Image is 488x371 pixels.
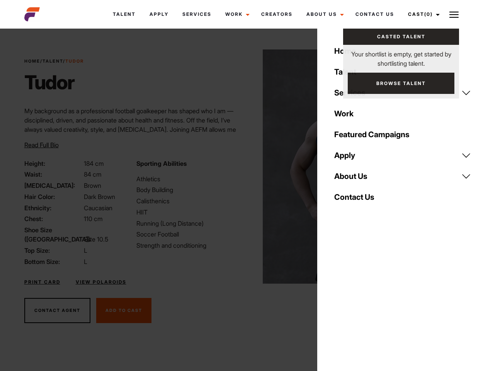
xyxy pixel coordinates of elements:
li: Body Building [136,185,239,194]
span: L [84,258,87,265]
button: Add To Cast [96,298,151,323]
a: Work [218,4,254,25]
li: Strength and conditioning [136,241,239,250]
li: Athletics [136,174,239,184]
li: Calisthenics [136,196,239,206]
strong: Sporting Abilities [136,160,187,167]
a: Talent [330,61,476,82]
a: Print Card [24,279,60,286]
span: / / [24,58,84,65]
span: Add To Cast [105,308,142,313]
li: Running (Long Distance) [136,219,239,228]
a: About Us [299,4,349,25]
a: Home [330,41,476,61]
span: Shoe Size ([GEOGRAPHIC_DATA]): [24,225,82,244]
img: cropped-aefm-brand-fav-22-square.png [24,7,40,22]
span: Size 10.5 [84,235,108,243]
li: HIIT [136,208,239,217]
a: Work [330,103,476,124]
a: Talent [106,4,143,25]
a: Creators [254,4,299,25]
li: Soccer Football [136,230,239,239]
span: Caucasian [84,204,112,212]
span: Read Full Bio [24,141,59,149]
a: Browse Talent [348,73,454,94]
a: Contact Us [330,187,476,208]
a: Casted Talent [343,29,459,45]
span: [MEDICAL_DATA]: [24,181,82,190]
span: Height: [24,159,82,168]
span: (0) [424,11,433,17]
a: Apply [330,145,476,166]
h1: Tudor [24,71,84,94]
a: Home [24,58,40,64]
a: Cast(0) [401,4,444,25]
span: Ethnicity: [24,203,82,213]
span: Waist: [24,170,82,179]
a: View Polaroids [76,279,126,286]
span: Dark Brown [84,193,115,201]
span: Bottom Size: [24,257,82,266]
a: Services [175,4,218,25]
a: Contact Us [349,4,401,25]
button: Contact Agent [24,298,90,323]
p: My background as a professional football goalkeeper has shaped who I am — disciplined, driven, an... [24,106,240,153]
span: 84 cm [84,170,102,178]
a: Apply [143,4,175,25]
a: Talent [43,58,63,64]
span: Hair Color: [24,192,82,201]
a: About Us [330,166,476,187]
img: Burger icon [449,10,459,19]
span: Brown [84,182,101,189]
a: Services [330,82,476,103]
a: Featured Campaigns [330,124,476,145]
span: 110 cm [84,215,103,223]
span: Top Size: [24,246,82,255]
span: 184 cm [84,160,104,167]
span: Chest: [24,214,82,223]
strong: Tudor [65,58,84,64]
button: Read Full Bio [24,140,59,150]
p: Your shortlist is empty, get started by shortlisting talent. [343,45,459,68]
span: L [84,247,87,254]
